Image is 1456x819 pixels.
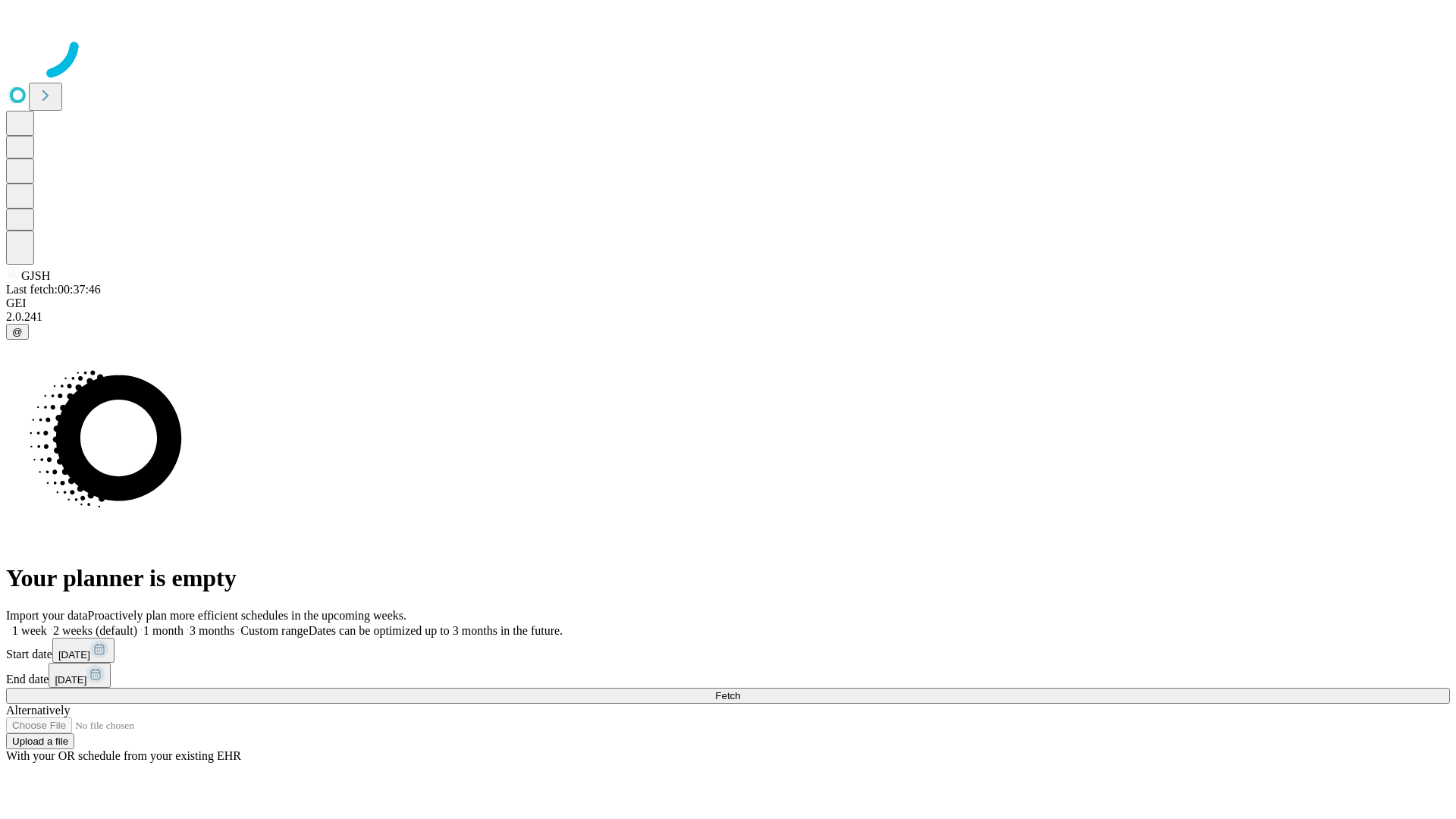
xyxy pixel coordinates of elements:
[12,624,47,637] span: 1 week
[58,649,90,661] span: [DATE]
[55,674,86,686] span: [DATE]
[6,324,29,340] button: @
[715,690,740,701] span: Fetch
[53,624,137,637] span: 2 weeks (default)
[240,624,308,637] span: Custom range
[6,609,88,622] span: Import your data
[6,663,1450,688] div: End date
[6,297,1450,310] div: GEI
[6,749,241,762] span: With your OR schedule from your existing EHR
[49,663,111,688] button: [DATE]
[6,638,1450,663] div: Start date
[6,310,1450,324] div: 2.0.241
[6,704,70,717] span: Alternatively
[52,638,115,663] button: [DATE]
[190,624,234,637] span: 3 months
[6,283,101,296] span: Last fetch: 00:37:46
[12,326,23,337] span: @
[143,624,184,637] span: 1 month
[88,609,406,622] span: Proactively plan more efficient schedules in the upcoming weeks.
[6,688,1450,704] button: Fetch
[6,733,74,749] button: Upload a file
[21,269,50,282] span: GJSH
[309,624,563,637] span: Dates can be optimized up to 3 months in the future.
[6,564,1450,592] h1: Your planner is empty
